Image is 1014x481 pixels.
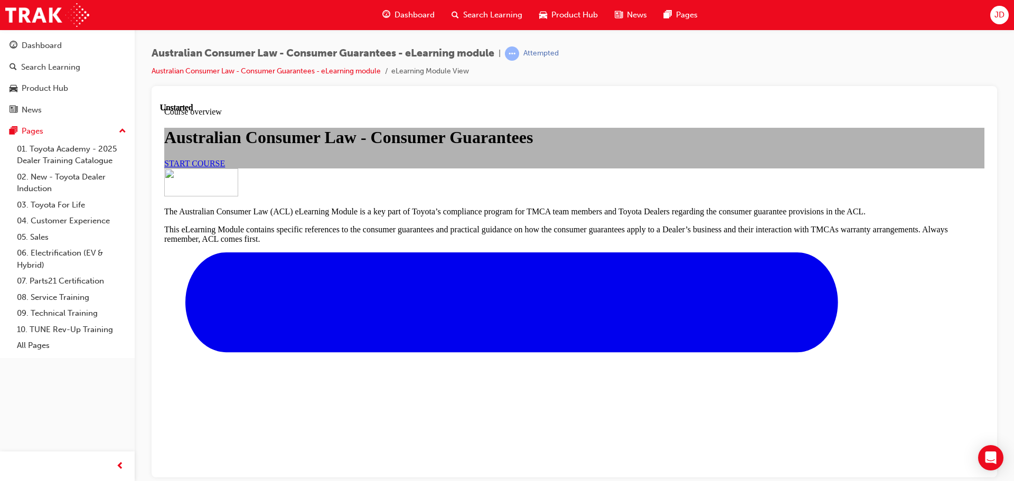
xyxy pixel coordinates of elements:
span: learningRecordVerb_ATTEMPT-icon [505,46,519,61]
button: DashboardSearch LearningProduct HubNews [4,34,130,121]
a: 02. New - Toyota Dealer Induction [13,169,130,197]
li: eLearning Module View [391,65,469,78]
a: car-iconProduct Hub [531,4,606,26]
a: 01. Toyota Academy - 2025 Dealer Training Catalogue [13,141,130,169]
a: news-iconNews [606,4,655,26]
p: The Australian Consumer Law (ACL) eLearning Module is a key part of Toyota’s compliance program f... [4,104,824,114]
div: Open Intercom Messenger [978,445,1003,470]
a: 06. Electrification (EV & Hybrid) [13,245,130,273]
div: News [22,104,42,116]
button: Pages [4,121,130,141]
span: prev-icon [116,460,124,473]
div: Attempted [523,49,559,59]
a: 04. Customer Experience [13,213,130,229]
a: 08. Service Training [13,289,130,306]
div: Search Learning [21,61,80,73]
a: pages-iconPages [655,4,706,26]
span: Pages [676,9,698,21]
a: 09. Technical Training [13,305,130,322]
span: Course overview [4,4,62,13]
img: Trak [5,3,89,27]
span: Search Learning [463,9,522,21]
span: car-icon [10,84,17,93]
span: Product Hub [551,9,598,21]
a: 07. Parts21 Certification [13,273,130,289]
span: Australian Consumer Law - Consumer Guarantees - eLearning module [152,48,494,60]
div: Pages [22,125,43,137]
span: News [627,9,647,21]
a: 10. TUNE Rev-Up Training [13,322,130,338]
a: All Pages [13,337,130,354]
a: News [4,100,130,120]
a: Dashboard [4,36,130,55]
a: Search Learning [4,58,130,77]
a: Australian Consumer Law - Consumer Guarantees - eLearning module [152,67,381,76]
span: car-icon [539,8,547,22]
span: Dashboard [395,9,435,21]
div: Product Hub [22,82,68,95]
h1: Australian Consumer Law - Consumer Guarantees [4,25,824,44]
a: search-iconSearch Learning [443,4,531,26]
p: This eLearning Module contains specific references to the consumer guarantees and practical guida... [4,122,824,141]
a: Product Hub [4,79,130,98]
a: guage-iconDashboard [374,4,443,26]
div: Dashboard [22,40,62,52]
span: search-icon [452,8,459,22]
a: 03. Toyota For Life [13,197,130,213]
span: guage-icon [382,8,390,22]
span: pages-icon [664,8,672,22]
button: JD [990,6,1009,24]
span: | [499,48,501,60]
span: search-icon [10,63,17,72]
span: guage-icon [10,41,17,51]
span: news-icon [615,8,623,22]
a: 05. Sales [13,229,130,246]
span: news-icon [10,106,17,115]
span: up-icon [119,125,126,138]
span: pages-icon [10,127,17,136]
a: START COURSE [4,56,65,65]
span: JD [994,9,1004,21]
